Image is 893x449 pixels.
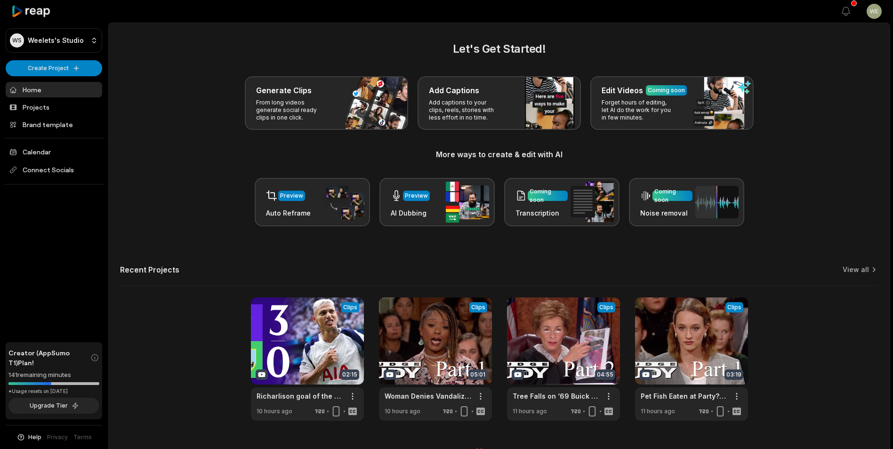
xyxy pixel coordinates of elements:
[6,60,102,76] button: Create Project
[16,433,41,441] button: Help
[648,86,685,95] div: Coming soon
[8,370,99,380] div: 141 remaining minutes
[429,99,502,121] p: Add captions to your clips, reels, stories with less effort in no time.
[266,208,311,218] h3: Auto Reframe
[6,144,102,160] a: Calendar
[695,186,739,218] img: noise_removal.png
[641,391,727,401] a: Pet Fish Eaten at Party?! | Part 1
[571,182,614,222] img: transcription.png
[640,208,692,218] h3: Noise removal
[257,391,343,401] a: Richarlison goal of the season already? | Tottenham Hotspur 3-0 Burnley | Premier League highlights
[321,184,364,221] img: auto_reframe.png
[843,265,869,274] a: View all
[256,99,329,121] p: From long videos generate social ready clips in one click.
[28,433,41,441] span: Help
[429,85,479,96] h3: Add Captions
[8,398,99,414] button: Upgrade Tier
[385,391,471,401] a: Woman Denies Vandalizing Car in Fit of Jealousy! | Part 1
[513,391,599,401] a: Tree Falls on ‘69 Buick LaSabre! | Part 2
[280,192,303,200] div: Preview
[515,208,568,218] h3: Transcription
[73,433,92,441] a: Terms
[8,388,99,395] div: *Usage resets on [DATE]
[602,85,643,96] h3: Edit Videos
[446,182,489,223] img: ai_dubbing.png
[6,99,102,115] a: Projects
[602,99,675,121] p: Forget hours of editing, let AI do the work for you in few minutes.
[6,161,102,178] span: Connect Socials
[47,433,68,441] a: Privacy
[10,33,24,48] div: WS
[28,36,84,45] p: Weelets's Studio
[256,85,312,96] h3: Generate Clips
[6,117,102,132] a: Brand template
[8,348,90,368] span: Creator (AppSumo T1) Plan!
[6,82,102,97] a: Home
[120,40,878,57] h2: Let's Get Started!
[530,187,566,204] div: Coming soon
[120,265,179,274] h2: Recent Projects
[120,149,878,160] h3: More ways to create & edit with AI
[391,208,430,218] h3: AI Dubbing
[654,187,691,204] div: Coming soon
[405,192,428,200] div: Preview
